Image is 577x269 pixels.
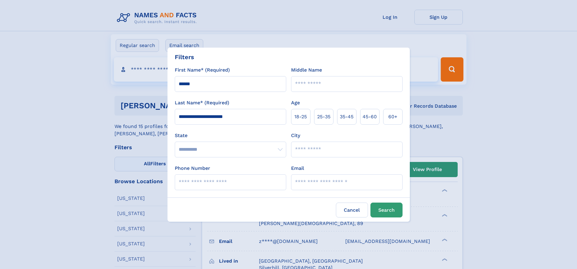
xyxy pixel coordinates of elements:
label: Email [291,165,304,172]
label: Age [291,99,300,106]
span: 18‑25 [294,113,307,120]
label: Phone Number [175,165,210,172]
span: 60+ [388,113,397,120]
label: First Name* (Required) [175,66,230,74]
label: Cancel [336,203,368,217]
span: 35‑45 [340,113,353,120]
span: 45‑60 [363,113,377,120]
span: 25‑35 [317,113,330,120]
label: Last Name* (Required) [175,99,229,106]
label: State [175,132,286,139]
div: Filters [175,52,194,62]
button: Search [370,203,403,217]
label: Middle Name [291,66,322,74]
label: City [291,132,300,139]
